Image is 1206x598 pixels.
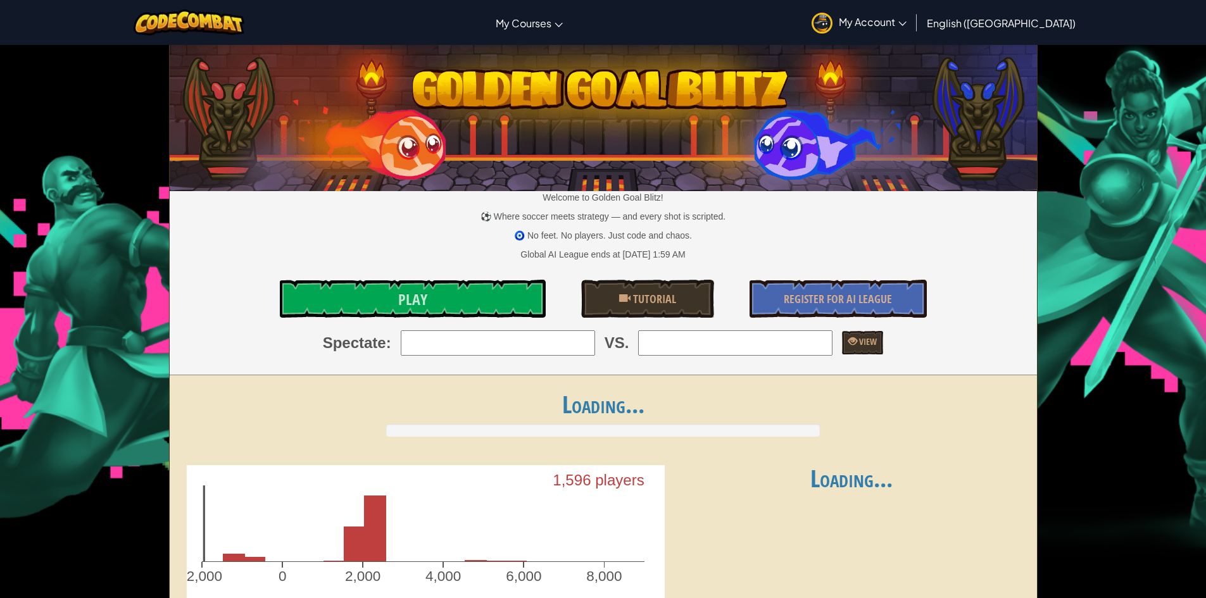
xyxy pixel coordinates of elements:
[170,191,1037,204] p: Welcome to Golden Goal Blitz!
[750,280,927,318] a: Register for AI League
[839,15,907,28] span: My Account
[323,332,386,354] span: Spectate
[496,16,551,30] span: My Courses
[586,568,622,584] text: 8,000
[170,40,1037,191] img: Golden Goal
[134,9,244,35] img: CodeCombat logo
[425,568,461,584] text: 4,000
[520,248,685,261] div: Global AI League ends at [DATE] 1:59 AM
[920,6,1082,40] a: English ([GEOGRAPHIC_DATA])
[605,332,629,354] span: VS.
[553,472,644,489] text: 1,596 players
[345,568,380,584] text: 2,000
[506,568,541,584] text: 6,000
[812,13,832,34] img: avatar
[927,16,1076,30] span: English ([GEOGRAPHIC_DATA])
[170,391,1037,418] h1: Loading...
[278,568,286,584] text: 0
[489,6,569,40] a: My Courses
[182,568,222,584] text: -2,000
[631,291,676,307] span: Tutorial
[386,332,391,354] span: :
[581,280,714,318] a: Tutorial
[398,289,427,309] span: Play
[857,335,877,347] span: View
[784,291,892,307] span: Register for AI League
[170,210,1037,223] p: ⚽ Where soccer meets strategy — and every shot is scripted.
[805,3,913,42] a: My Account
[170,229,1037,242] p: 🧿 No feet. No players. Just code and chaos.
